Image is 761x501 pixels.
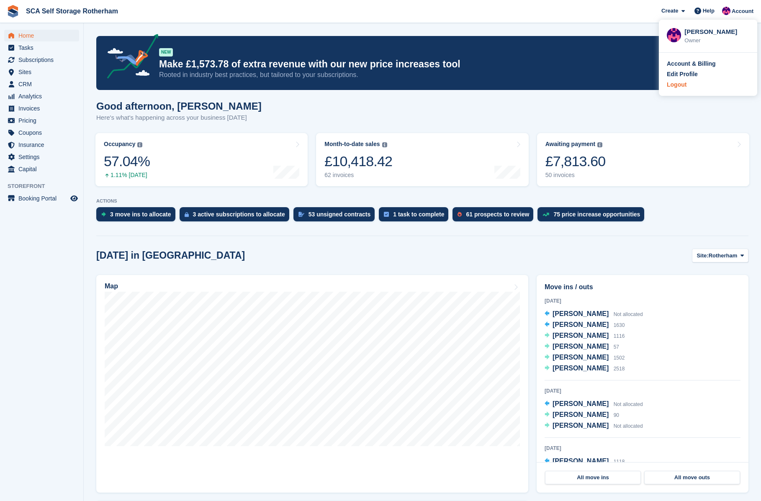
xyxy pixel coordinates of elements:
div: £7,813.60 [545,153,606,170]
p: Rooted in industry best practices, but tailored to your subscriptions. [159,70,675,80]
a: menu [4,54,79,66]
div: [DATE] [545,387,740,395]
img: Sam Chapman [667,28,681,42]
div: [DATE] [545,444,740,452]
button: Site: Rotherham [692,249,748,262]
div: NEW [159,48,173,57]
span: Home [18,30,69,41]
p: ACTIONS [96,198,748,204]
span: 2518 [614,366,625,372]
span: [PERSON_NAME] [553,400,609,407]
span: Tasks [18,42,69,54]
img: move_ins_to_allocate_icon-fdf77a2bb77ea45bf5b3d319d69a93e2d87916cf1d5bf7949dd705db3b84f3ca.svg [101,212,106,217]
img: price_increase_opportunities-93ffe204e8149a01c8c9dc8f82e8f89637d9d84a8eef4429ea346261dce0b2c0.svg [542,213,549,216]
span: 90 [614,412,619,418]
span: [PERSON_NAME] [553,457,609,465]
a: Month-to-date sales £10,418.42 62 invoices [316,133,528,186]
span: Site: [697,252,708,260]
a: menu [4,103,79,114]
img: contract_signature_icon-13c848040528278c33f63329250d36e43548de30e8caae1d1a13099fd9432cc5.svg [298,212,304,217]
span: Storefront [8,182,83,190]
span: Not allocated [614,401,643,407]
div: [DATE] [545,297,740,305]
span: 57 [614,344,619,350]
a: Logout [667,80,749,89]
div: 61 prospects to review [466,211,529,218]
span: CRM [18,78,69,90]
a: [PERSON_NAME] 1118 [545,456,625,467]
a: menu [4,163,79,175]
a: 53 unsigned contracts [293,207,379,226]
span: Pricing [18,115,69,126]
span: [PERSON_NAME] [553,343,609,350]
div: 1 task to complete [393,211,444,218]
span: Account [732,7,753,15]
div: 50 invoices [545,172,606,179]
span: Not allocated [614,311,643,317]
div: Logout [667,80,686,89]
div: 57.04% [104,153,150,170]
img: price-adjustments-announcement-icon-8257ccfd72463d97f412b2fc003d46551f7dbcb40ab6d574587a9cd5c0d94... [100,34,159,82]
a: menu [4,78,79,90]
span: [PERSON_NAME] [553,332,609,339]
a: 1 task to complete [379,207,452,226]
a: menu [4,30,79,41]
a: menu [4,42,79,54]
a: 61 prospects to review [452,207,537,226]
a: 3 move ins to allocate [96,207,180,226]
span: 1118 [614,459,625,465]
div: 62 invoices [324,172,392,179]
a: Occupancy 57.04% 1.11% [DATE] [95,133,308,186]
img: active_subscription_to_allocate_icon-d502201f5373d7db506a760aba3b589e785aa758c864c3986d89f69b8ff3... [185,212,189,217]
h2: Map [105,283,118,290]
span: 1116 [614,333,625,339]
img: Sam Chapman [722,7,730,15]
div: 3 move ins to allocate [110,211,171,218]
div: £10,418.42 [324,153,392,170]
div: 75 price increase opportunities [553,211,640,218]
a: Preview store [69,193,79,203]
a: menu [4,127,79,139]
span: Booking Portal [18,193,69,204]
a: [PERSON_NAME] 1630 [545,320,625,331]
span: [PERSON_NAME] [553,422,609,429]
a: menu [4,193,79,204]
img: prospect-51fa495bee0391a8d652442698ab0144808aea92771e9ea1ae160a38d050c398.svg [458,212,462,217]
div: Edit Profile [667,70,698,79]
a: Edit Profile [667,70,749,79]
a: 75 price increase opportunities [537,207,648,226]
a: Account & Billing [667,59,749,68]
a: menu [4,115,79,126]
img: icon-info-grey-7440780725fd019a000dd9b08b2336e03edf1995a4989e88bcd33f0948082b44.svg [137,142,142,147]
div: Owner [684,36,749,45]
img: icon-info-grey-7440780725fd019a000dd9b08b2336e03edf1995a4989e88bcd33f0948082b44.svg [597,142,602,147]
span: Coupons [18,127,69,139]
a: [PERSON_NAME] 1502 [545,352,625,363]
a: [PERSON_NAME] 2518 [545,363,625,374]
a: [PERSON_NAME] Not allocated [545,421,643,432]
a: menu [4,139,79,151]
div: [PERSON_NAME] [684,27,749,35]
span: Settings [18,151,69,163]
span: Invoices [18,103,69,114]
a: All move ins [545,471,641,484]
span: [PERSON_NAME] [553,321,609,328]
span: Insurance [18,139,69,151]
img: stora-icon-8386f47178a22dfd0bd8f6a31ec36ba5ce8667c1dd55bd0f319d3a0aa187defe.svg [7,5,19,18]
h2: Move ins / outs [545,282,740,292]
div: Account & Billing [667,59,716,68]
h1: Good afternoon, [PERSON_NAME] [96,100,262,112]
a: 3 active subscriptions to allocate [180,207,293,226]
img: task-75834270c22a3079a89374b754ae025e5fb1db73e45f91037f5363f120a921f8.svg [384,212,389,217]
div: 53 unsigned contracts [309,211,371,218]
a: [PERSON_NAME] Not allocated [545,309,643,320]
img: icon-info-grey-7440780725fd019a000dd9b08b2336e03edf1995a4989e88bcd33f0948082b44.svg [382,142,387,147]
a: [PERSON_NAME] 90 [545,410,619,421]
div: Awaiting payment [545,141,596,148]
span: Capital [18,163,69,175]
span: 1630 [614,322,625,328]
span: Sites [18,66,69,78]
a: [PERSON_NAME] Not allocated [545,399,643,410]
p: Make £1,573.78 of extra revenue with our new price increases tool [159,58,675,70]
span: Help [703,7,715,15]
